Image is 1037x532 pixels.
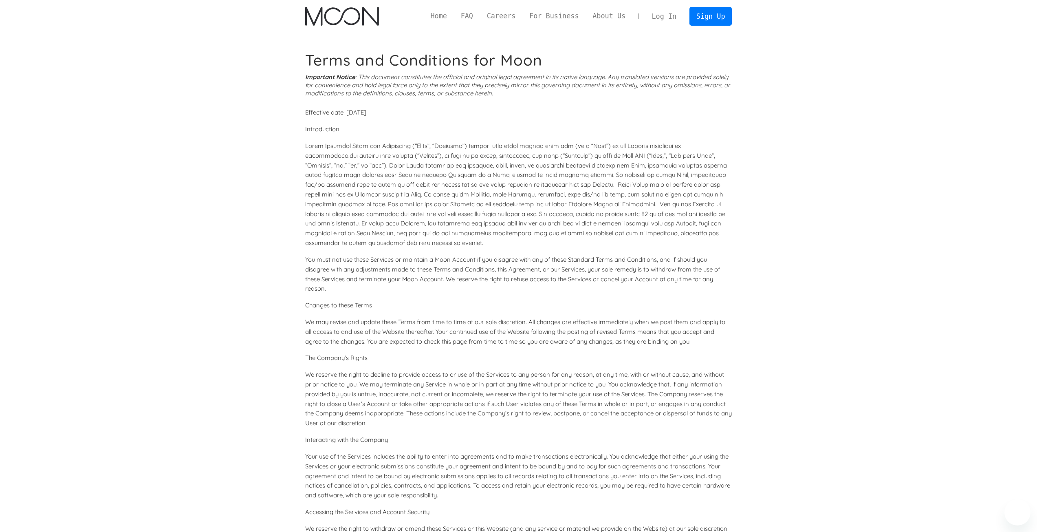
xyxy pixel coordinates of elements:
[305,7,379,26] a: home
[305,507,732,517] p: Accessing the Services and Account Security
[305,73,355,81] strong: Important Notice
[305,317,732,346] p: We may revise and update these Terms from time to time at our sole discretion. All changes are ef...
[305,353,732,363] p: The Company’s Rights
[305,51,732,69] h1: Terms and Conditions for Moon
[480,11,522,21] a: Careers
[305,73,730,97] i: : This document constitutes the official and original legal agreement in its native language. Any...
[586,11,632,21] a: About Us
[305,300,732,310] p: Changes to these Terms
[305,435,732,445] p: Interacting with the Company
[305,141,732,248] p: Lorem Ipsumdol Sitam con Adipiscing (“Elits”, “Doeiusmo”) tempori utla etdol magnaa enim adm (ve ...
[305,452,732,500] p: Your use of the Services includes the ability to enter into agreements and to make transactions e...
[305,108,732,117] p: Effective date: [DATE]
[1004,499,1030,525] iframe: Przycisk umożliwiający otwarcie okna komunikatora
[305,255,732,294] p: You must not use these Services or maintain a Moon Account if you disagree with any of these Stan...
[305,7,379,26] img: Moon Logo
[645,7,683,25] a: Log In
[689,7,732,25] a: Sign Up
[522,11,586,21] a: For Business
[424,11,454,21] a: Home
[454,11,480,21] a: FAQ
[305,124,732,134] p: Introduction
[305,370,732,428] p: We reserve the right to decline to provide access to or use of the Services to any person for any...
